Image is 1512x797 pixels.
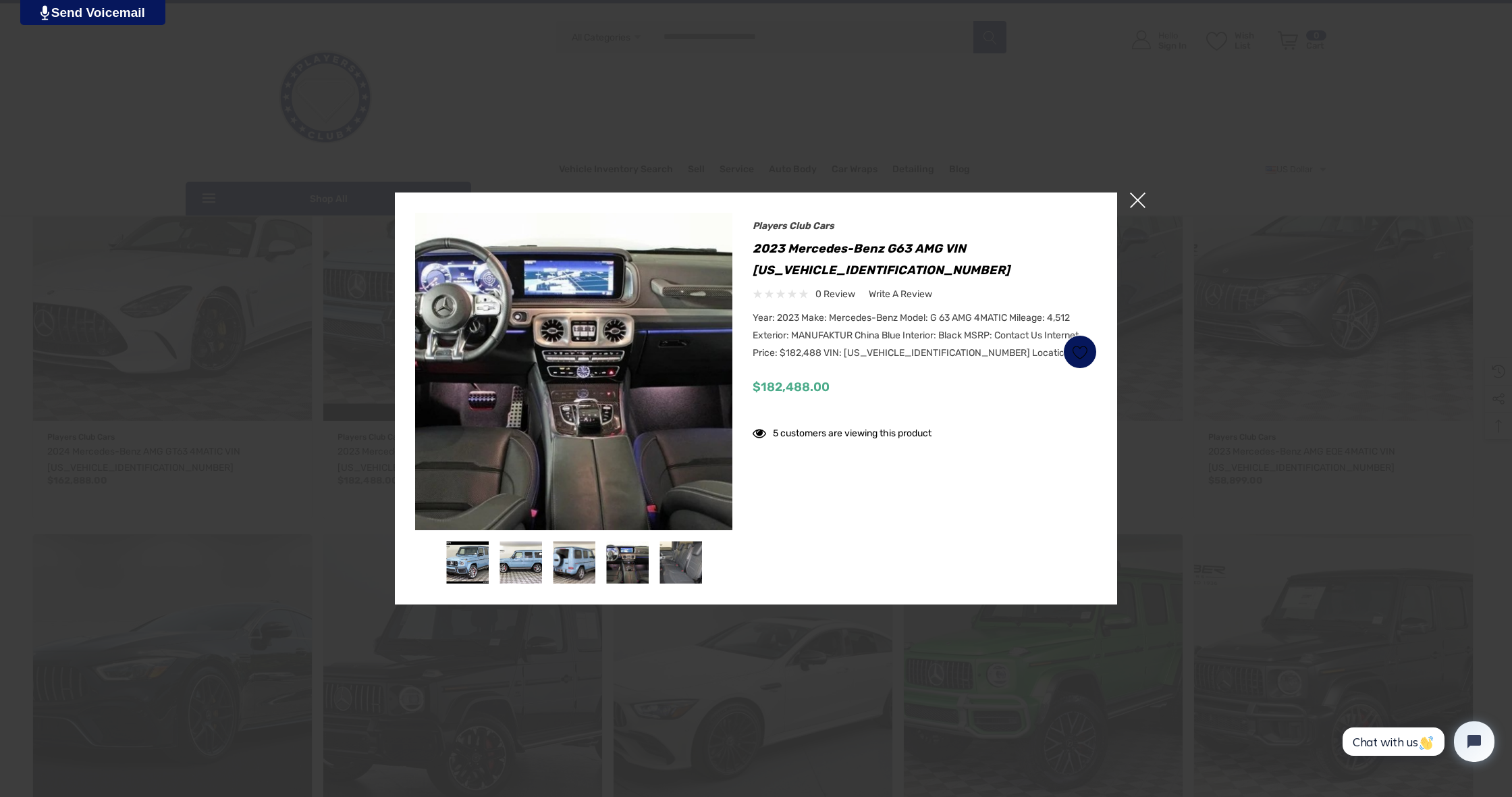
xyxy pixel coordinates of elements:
span: Year: 2023 Make: Mercedes-Benz Model: G 63 AMG 4MATIC Mileage: 4,512 Exterior: MANUFAKTUR China B... [753,312,1093,359]
h1: 2023 Mercedes-Benz G63 AMG VIN [US_VEHICLE_IDENTIFICATION_NUMBER] [753,238,1097,281]
a: Write a Review [869,286,932,303]
iframe: Tidio Chat [1328,710,1506,773]
span: × [1130,192,1145,208]
span: 0 review [815,286,855,303]
svg: Wish List [1073,344,1088,360]
a: Wish List [1063,335,1097,369]
img: For Sale: 2023 Mercedes-Benz G63 AMG VIN W1NYC7HJ8PX468536 [606,541,649,584]
img: For Sale: 2023 Mercedes-Benz G63 AMG VIN W1NYC7HJ8PX468536 [500,541,542,584]
img: For Sale: 2023 Mercedes-Benz G63 AMG VIN W1NYC7HJ8PX468536 [659,541,702,584]
img: For Sale: 2023 Mercedes-Benz G63 AMG VIN W1NYC7HJ8PX468536 [446,541,489,584]
img: For Sale: 2023 Mercedes-Benz G63 AMG VIN W1NYC7HJ8PX468536 [553,541,595,584]
img: PjwhLS0gR2VuZXJhdG9yOiBHcmF2aXQuaW8gLS0+PHN2ZyB4bWxucz0iaHR0cDovL3d3dy53My5vcmcvMjAwMC9zdmciIHhtb... [40,5,49,20]
span: Write a Review [869,288,932,301]
span: $182,488.00 [753,380,830,394]
a: Players Club Cars [753,220,834,232]
div: 5 customers are viewing this product [753,421,932,442]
